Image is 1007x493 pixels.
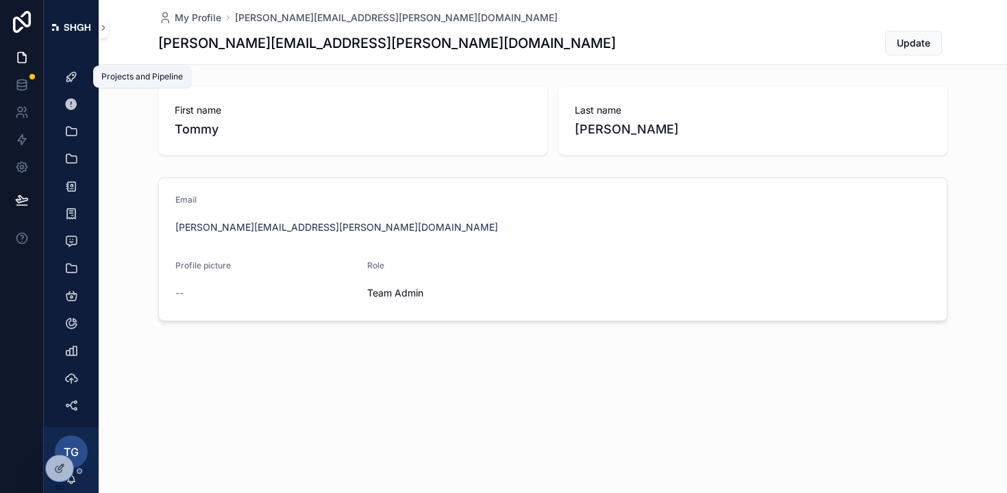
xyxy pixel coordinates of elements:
[175,260,231,270] span: Profile picture
[885,31,942,55] button: Update
[101,71,183,82] div: Projects and Pipeline
[367,260,384,270] span: Role
[175,194,197,205] span: Email
[175,103,531,117] span: First name
[575,120,931,139] span: [PERSON_NAME]
[575,103,931,117] span: Last name
[64,444,79,460] span: TG
[235,11,558,25] a: [PERSON_NAME][EMAIL_ADDRESS][PERSON_NAME][DOMAIN_NAME]
[175,120,531,139] span: Tommy
[158,34,616,53] h1: [PERSON_NAME][EMAIL_ADDRESS][PERSON_NAME][DOMAIN_NAME]
[175,11,221,25] span: My Profile
[175,286,184,300] span: --
[52,24,90,31] img: App logo
[175,220,498,234] a: [PERSON_NAME][EMAIL_ADDRESS][PERSON_NAME][DOMAIN_NAME]
[158,11,221,25] a: My Profile
[897,36,930,50] span: Update
[367,286,423,300] span: Team Admin
[44,55,99,427] div: scrollable content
